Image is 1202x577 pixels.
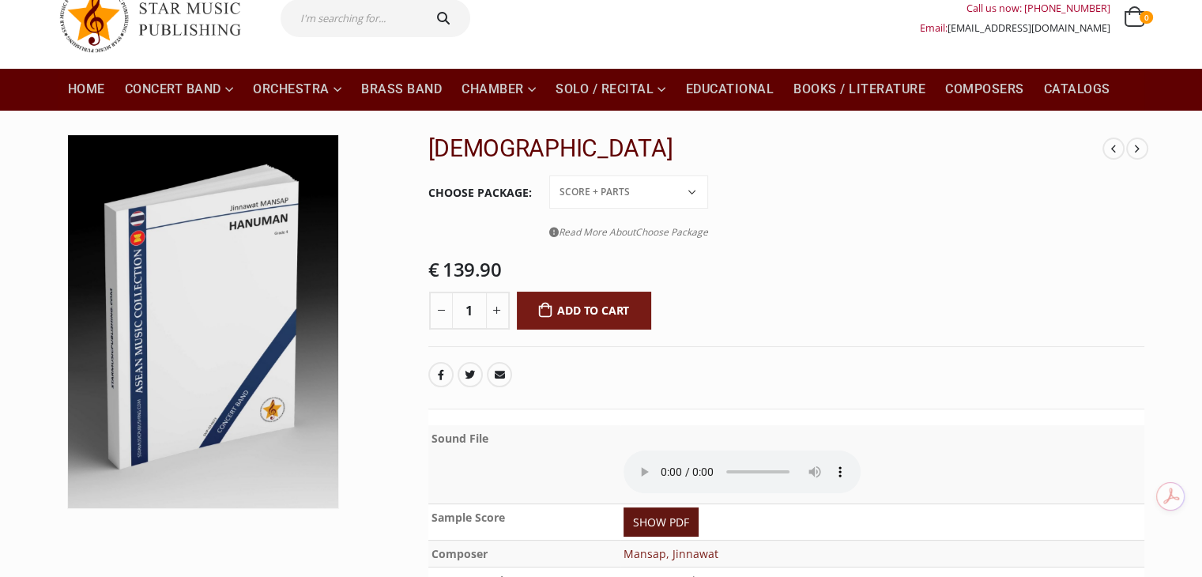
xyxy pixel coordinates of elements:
a: Solo / Recital [546,68,676,111]
a: Brass Band [352,68,451,111]
span: 0 [1140,11,1152,24]
button: + [486,292,510,330]
a: Books / Literature [784,68,935,111]
a: Composers [936,68,1034,111]
a: Orchestra [243,68,351,111]
img: SMP-10-0073 3D [68,135,339,508]
span: € [428,256,439,282]
b: Sound File [431,431,488,446]
a: Twitter [458,362,483,387]
a: [EMAIL_ADDRESS][DOMAIN_NAME] [948,21,1110,35]
a: Catalogs [1034,68,1120,111]
a: Home [58,68,115,111]
span: Choose Package [635,225,708,239]
a: SHOW PDF [624,507,699,537]
th: Sample Score [428,503,621,540]
a: Read More AboutChoose Package [549,222,708,242]
b: Composer [431,546,488,561]
a: Email [487,362,512,387]
a: Chamber [452,68,545,111]
a: Mansap, Jinnawat [624,546,718,561]
input: Product quantity [452,292,487,330]
a: Educational [676,68,784,111]
bdi: 139.90 [428,256,502,282]
h2: [DEMOGRAPHIC_DATA] [428,134,1103,163]
a: Facebook [428,362,454,387]
button: - [429,292,453,330]
button: Add to cart [517,292,652,330]
label: Choose Package [428,176,532,209]
div: Email: [920,18,1110,38]
a: Concert Band [115,68,243,111]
